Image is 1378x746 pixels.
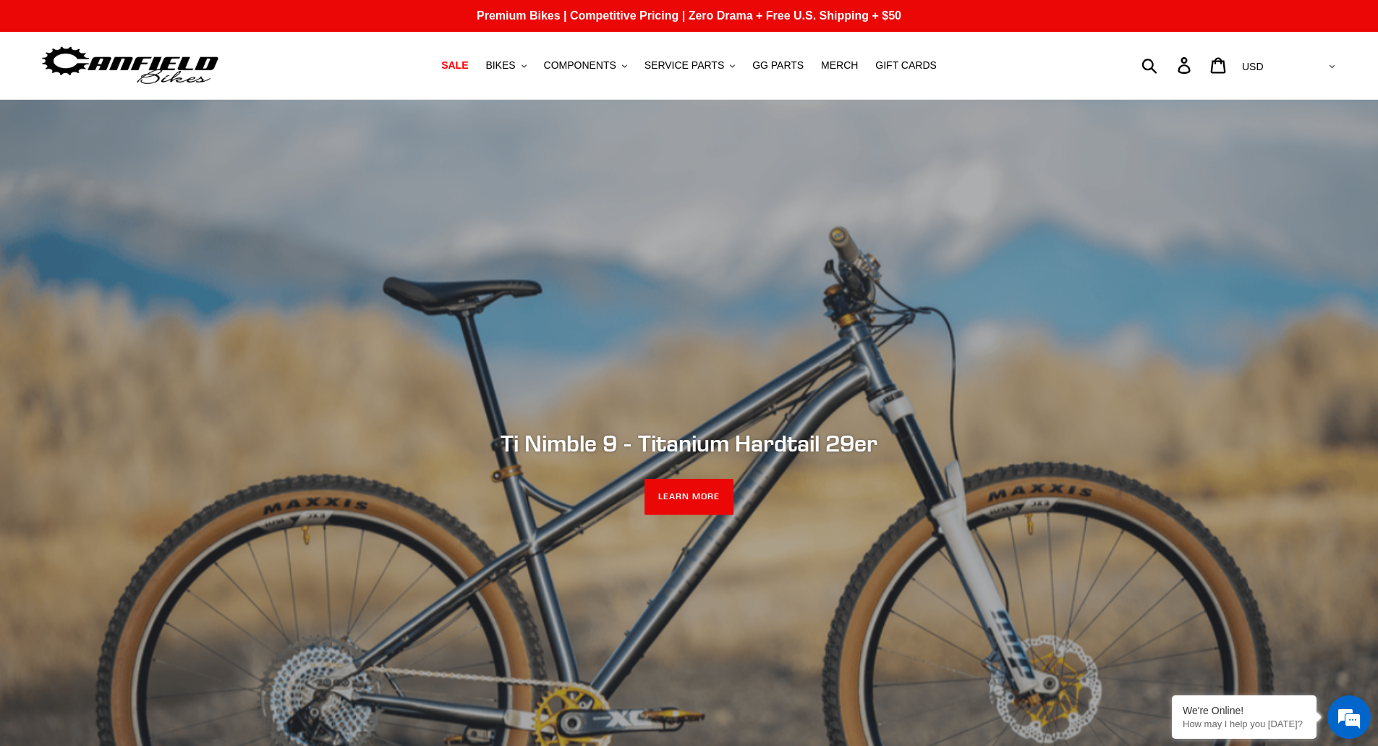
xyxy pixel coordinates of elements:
[745,56,811,75] a: GG PARTS
[1149,49,1186,81] input: Search
[645,59,724,72] span: SERVICE PARTS
[434,56,475,75] a: SALE
[478,56,533,75] button: BIKES
[544,59,616,72] span: COMPONENTS
[821,59,858,72] span: MERCH
[637,56,742,75] button: SERVICE PARTS
[1183,719,1306,729] p: How may I help you today?
[752,59,804,72] span: GG PARTS
[40,43,221,88] img: Canfield Bikes
[295,430,1084,457] h2: Ti Nimble 9 - Titanium Hardtail 29er
[645,479,733,515] a: LEARN MORE
[485,59,515,72] span: BIKES
[868,56,944,75] a: GIFT CARDS
[875,59,937,72] span: GIFT CARDS
[537,56,634,75] button: COMPONENTS
[1183,705,1306,716] div: We're Online!
[814,56,865,75] a: MERCH
[441,59,468,72] span: SALE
